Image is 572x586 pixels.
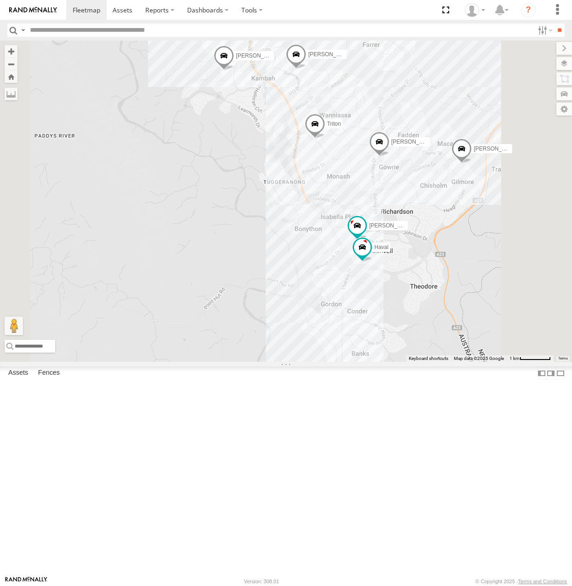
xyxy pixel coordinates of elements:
[308,51,354,58] span: [PERSON_NAME]
[5,58,17,70] button: Zoom out
[521,3,536,17] i: ?
[509,356,520,361] span: 1 km
[236,52,281,59] span: [PERSON_NAME]
[5,577,47,586] a: Visit our Website
[462,3,488,17] div: Helen Mason
[556,103,572,116] label: Map Settings
[34,367,64,380] label: Fences
[9,7,57,13] img: rand-logo.svg
[369,222,415,229] span: [PERSON_NAME]
[534,23,554,37] label: Search Filter Options
[409,355,448,362] button: Keyboard shortcuts
[5,87,17,100] label: Measure
[244,579,279,584] div: Version: 308.01
[5,70,17,83] button: Zoom Home
[391,139,437,145] span: [PERSON_NAME]
[558,356,568,360] a: Terms (opens in new tab)
[374,244,389,250] span: Haval
[454,356,504,361] span: Map data ©2025 Google
[556,366,565,380] label: Hide Summary Table
[4,367,33,380] label: Assets
[475,579,567,584] div: © Copyright 2025 -
[5,317,23,335] button: Drag Pegman onto the map to open Street View
[507,355,554,362] button: Map scale: 1 km per 64 pixels
[327,121,341,127] span: Triton
[546,366,555,380] label: Dock Summary Table to the Right
[5,45,17,58] button: Zoom in
[19,23,27,37] label: Search Query
[537,366,546,380] label: Dock Summary Table to the Left
[474,145,519,152] span: [PERSON_NAME]
[518,579,567,584] a: Terms and Conditions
